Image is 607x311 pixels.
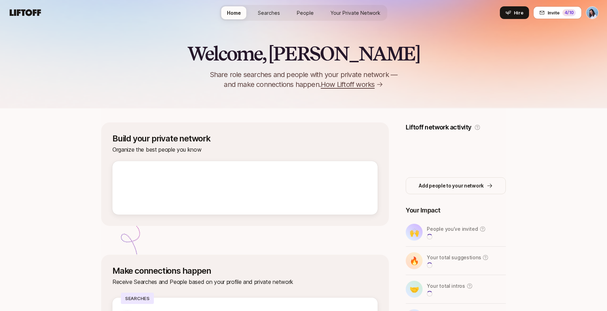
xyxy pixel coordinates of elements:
p: Receive Searches and People based on your profile and private network [112,277,378,286]
span: Your Private Network [331,10,380,16]
div: 🔥 [406,252,423,269]
div: 🤝 [406,281,423,298]
a: Your Private Network [325,6,386,19]
a: How Liftoff works [321,80,383,89]
p: Build your private network [112,134,378,144]
p: Add people to your network [419,182,484,190]
img: Dan Tase [586,7,598,19]
p: Share role searches and people with your private network — and make connections happen. [198,70,409,89]
p: Your Impact [406,205,506,215]
button: Add people to your network [406,177,506,194]
p: Searches [121,293,154,304]
button: Hire [500,6,529,19]
span: Invite [548,9,560,16]
p: People you’ve invited [427,225,478,233]
span: Searches [258,10,280,16]
div: 4 /10 [562,9,576,16]
p: Organize the best people you know [112,145,378,154]
p: Liftoff network activity [406,122,471,132]
button: Dan Tase [586,6,599,19]
p: Your total intros [427,282,465,290]
p: Your total suggestions [427,253,481,262]
a: People [291,6,319,19]
button: Invite4/10 [533,6,582,19]
a: Home [221,6,247,19]
p: Make connections happen [112,266,378,276]
span: How Liftoff works [321,80,374,89]
h2: Welcome, [PERSON_NAME] [187,43,420,64]
a: Searches [252,6,286,19]
span: Hire [514,9,523,16]
div: 🙌 [406,224,423,241]
span: Home [227,10,241,16]
span: People [297,10,314,16]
